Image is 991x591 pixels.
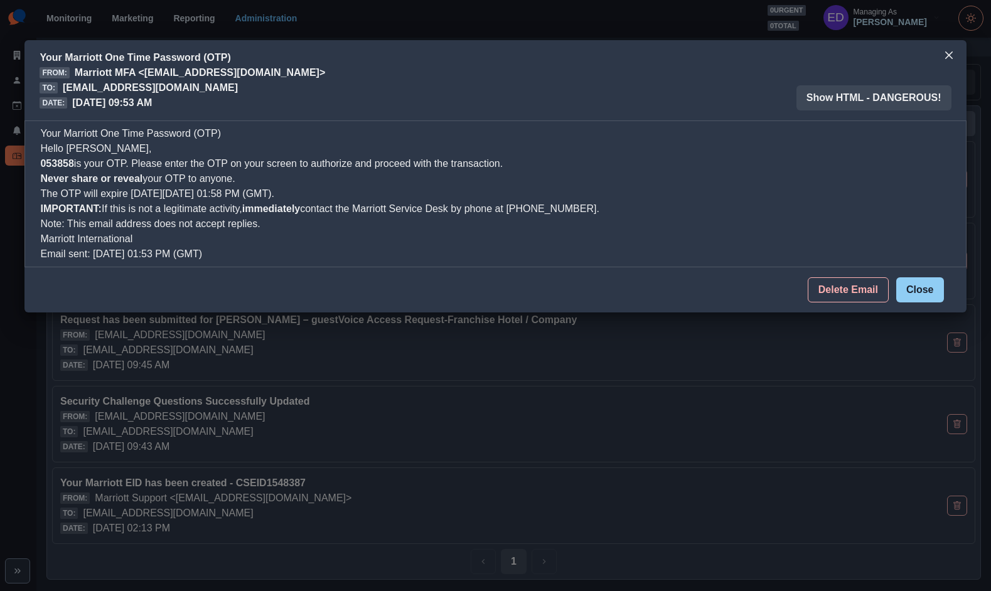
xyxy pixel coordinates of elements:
[40,201,950,216] p: If this is not a legitimate activity, contact the Marriott Service Desk by phone at [PHONE_NUMBER].
[40,158,73,169] b: 053858
[40,82,57,93] span: To:
[896,277,944,302] button: Close
[40,232,950,247] p: Marriott International
[40,203,101,214] b: IMPORTANT:
[40,67,69,78] span: From:
[40,97,67,109] span: Date:
[75,65,325,80] p: Marriott MFA <[EMAIL_ADDRESS][DOMAIN_NAME]>
[40,247,950,262] p: Email sent: [DATE] 01:53 PM (GMT)
[40,141,950,156] p: Hello [PERSON_NAME],
[40,156,950,171] p: is your OTP. Please enter the OTP on your screen to authorize and proceed with the transaction.
[242,203,300,214] b: immediately
[40,171,950,186] p: your OTP to anyone.
[40,126,950,262] div: Your Marriott One Time Password (OTP)
[939,45,959,65] button: Close
[72,95,152,110] p: [DATE] 09:53 AM
[40,50,325,65] p: Your Marriott One Time Password (OTP)
[40,173,142,184] b: Never share or reveal
[40,186,950,201] p: The OTP will expire [DATE][DATE] 01:58 PM (GMT).
[63,80,238,95] p: [EMAIL_ADDRESS][DOMAIN_NAME]
[40,216,950,232] p: Note: This email address does not accept replies.
[808,277,889,302] button: Delete Email
[796,85,951,110] button: Show HTML - DANGEROUS!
